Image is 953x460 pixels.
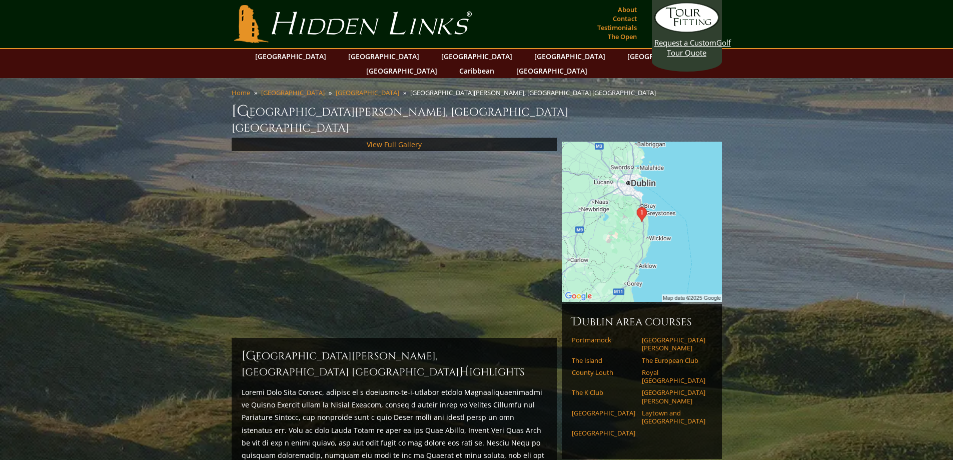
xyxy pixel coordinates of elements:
a: County Louth [572,368,635,376]
li: [GEOGRAPHIC_DATA][PERSON_NAME], [GEOGRAPHIC_DATA] [GEOGRAPHIC_DATA] [410,88,660,97]
a: Royal [GEOGRAPHIC_DATA] [642,368,705,385]
a: [GEOGRAPHIC_DATA] [572,429,635,437]
a: [GEOGRAPHIC_DATA] [622,49,703,64]
a: [GEOGRAPHIC_DATA] [572,409,635,417]
a: Testimonials [595,21,639,35]
a: [GEOGRAPHIC_DATA] [511,64,592,78]
a: The K Club [572,388,635,396]
a: [GEOGRAPHIC_DATA] [436,49,517,64]
a: Home [232,88,250,97]
a: The European Club [642,356,705,364]
a: [GEOGRAPHIC_DATA] [361,64,442,78]
a: About [615,3,639,17]
a: Request a CustomGolf Tour Quote [654,3,719,58]
a: [GEOGRAPHIC_DATA] [343,49,424,64]
a: [GEOGRAPHIC_DATA][PERSON_NAME] [642,336,705,352]
img: Google Map of Newtownmountkennedy, Co. Wicklow, Ireland [562,142,722,302]
h6: Dublin Area Courses [572,314,712,330]
a: View Full Gallery [367,140,422,149]
h1: [GEOGRAPHIC_DATA][PERSON_NAME], [GEOGRAPHIC_DATA] [GEOGRAPHIC_DATA] [232,101,722,136]
a: [GEOGRAPHIC_DATA] [529,49,610,64]
a: Portmarnock [572,336,635,344]
a: [GEOGRAPHIC_DATA][PERSON_NAME] [642,388,705,405]
span: Request a Custom [654,38,716,48]
a: [GEOGRAPHIC_DATA] [261,88,325,97]
h2: [GEOGRAPHIC_DATA][PERSON_NAME], [GEOGRAPHIC_DATA] [GEOGRAPHIC_DATA] ighlights [242,348,547,380]
a: Laytown and [GEOGRAPHIC_DATA] [642,409,705,425]
a: The Open [605,30,639,44]
a: Caribbean [454,64,499,78]
a: [GEOGRAPHIC_DATA] [250,49,331,64]
a: The Island [572,356,635,364]
a: Contact [610,12,639,26]
span: H [459,364,469,380]
a: [GEOGRAPHIC_DATA] [336,88,399,97]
